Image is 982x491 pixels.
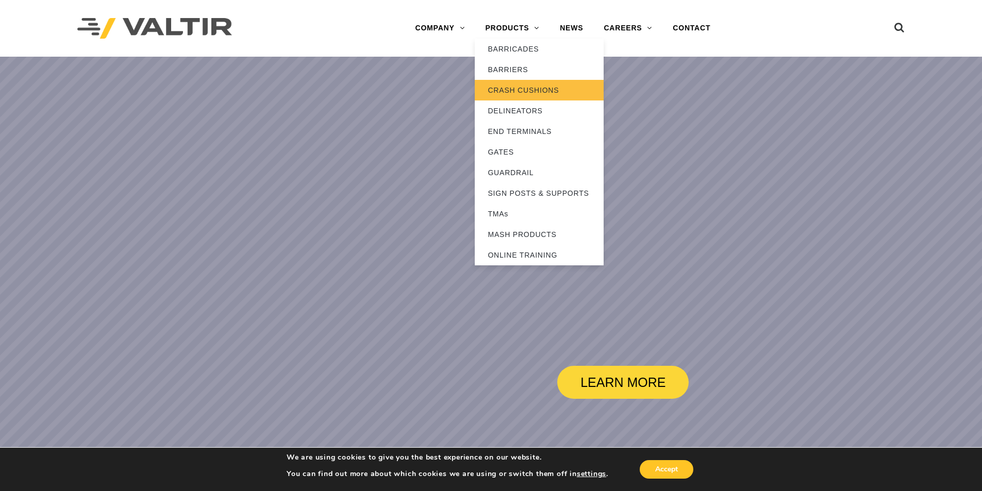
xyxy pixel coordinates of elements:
[287,469,608,479] p: You can find out more about which cookies we are using or switch them off in .
[475,59,604,80] a: BARRIERS
[77,18,232,39] img: Valtir
[593,18,662,39] a: CAREERS
[475,80,604,100] a: CRASH CUSHIONS
[475,224,604,245] a: MASH PRODUCTS
[475,183,604,204] a: SIGN POSTS & SUPPORTS
[475,204,604,224] a: TMAs
[405,18,475,39] a: COMPANY
[475,39,604,59] a: BARRICADES
[475,100,604,121] a: DELINEATORS
[475,18,550,39] a: PRODUCTS
[577,469,606,479] button: settings
[475,142,604,162] a: GATES
[475,162,604,183] a: GUARDRAIL
[557,366,689,399] a: LEARN MORE
[287,453,608,462] p: We are using cookies to give you the best experience on our website.
[475,121,604,142] a: END TERMINALS
[475,245,604,265] a: ONLINE TRAINING
[662,18,721,39] a: CONTACT
[640,460,693,479] button: Accept
[550,18,593,39] a: NEWS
